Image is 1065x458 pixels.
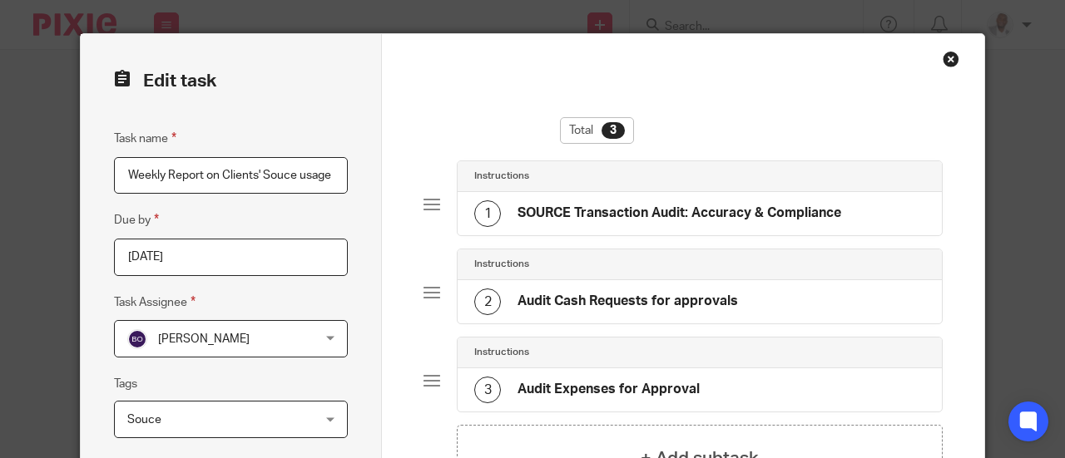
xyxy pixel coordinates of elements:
[114,67,348,96] h2: Edit task
[114,239,348,276] input: Pick a date
[474,170,529,183] h4: Instructions
[158,333,250,345] span: [PERSON_NAME]
[114,293,196,312] label: Task Assignee
[127,329,147,349] img: svg%3E
[474,346,529,359] h4: Instructions
[114,210,159,229] label: Due by
[518,381,700,398] h4: Audit Expenses for Approval
[474,288,501,315] div: 2
[114,376,137,392] label: Tags
[560,117,634,144] div: Total
[602,122,625,139] div: 3
[474,258,529,271] h4: Instructions
[943,51,959,67] div: Close this dialog window
[474,200,501,227] div: 1
[127,414,161,426] span: Souce
[518,293,738,310] h4: Audit Cash Requests for approvals
[114,129,176,148] label: Task name
[474,377,501,403] div: 3
[518,204,841,222] h4: SOURCE Transaction Audit: Accuracy & Compliance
